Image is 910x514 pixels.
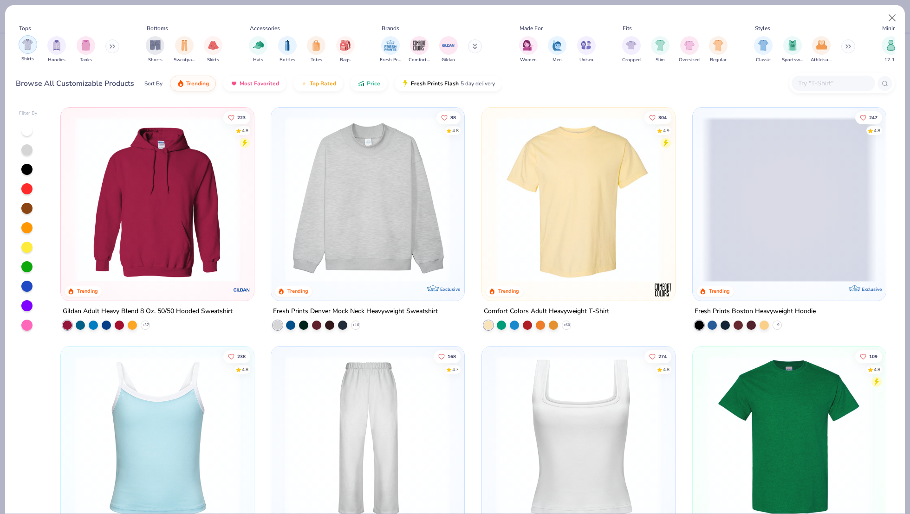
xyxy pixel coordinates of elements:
[409,36,430,64] div: filter for Comfort Colors
[351,76,387,91] button: Price
[279,57,295,64] span: Bottles
[663,366,669,373] div: 4.8
[787,40,798,51] img: Sportswear Image
[520,24,543,32] div: Made For
[782,57,803,64] span: Sportswear
[862,286,882,292] span: Exclusive
[622,36,641,64] button: filter button
[19,35,37,63] div: filter for Shirts
[148,57,162,64] span: Shorts
[242,366,248,373] div: 4.8
[144,79,162,88] div: Sort By
[453,127,459,134] div: 4.8
[380,36,401,64] div: filter for Fresh Prints
[204,36,222,64] div: filter for Skirts
[77,36,95,64] div: filter for Tanks
[336,36,355,64] div: filter for Bags
[563,322,570,328] span: + 60
[146,36,164,64] button: filter button
[52,40,62,51] img: Hoodies Image
[548,36,566,64] button: filter button
[654,281,672,299] img: Comfort Colors logo
[253,40,264,51] img: Hats Image
[402,80,409,87] img: flash.gif
[755,24,770,32] div: Styles
[367,80,380,87] span: Price
[775,322,780,328] span: + 9
[869,115,877,120] span: 247
[273,306,438,317] div: Fresh Prints Denver Mock Neck Heavyweight Sweatshirt
[63,306,233,317] div: Gildan Adult Heavy Blend 8 Oz. 50/50 Hooded Sweatshirt
[655,40,665,51] img: Slim Image
[644,350,671,363] button: Like
[656,57,665,64] span: Slim
[48,57,65,64] span: Hoodies
[622,57,641,64] span: Cropped
[658,115,667,120] span: 304
[47,36,66,64] div: filter for Hoodies
[855,111,882,124] button: Like
[237,354,246,359] span: 238
[439,36,458,64] button: filter button
[577,36,596,64] div: filter for Unisex
[695,306,816,317] div: Fresh Prints Boston Heavyweight Hoodie
[581,40,591,51] img: Unisex Image
[519,36,538,64] button: filter button
[548,36,566,64] div: filter for Men
[336,36,355,64] button: filter button
[278,36,297,64] button: filter button
[311,40,321,51] img: Totes Image
[626,40,637,51] img: Cropped Image
[19,36,37,64] button: filter button
[882,36,900,64] div: filter for 12-17
[280,117,455,282] img: f5d85501-0dbb-4ee4-b115-c08fa3845d83
[77,36,95,64] button: filter button
[484,306,609,317] div: Comfort Colors Adult Heavyweight T-Shirt
[249,36,267,64] button: filter button
[174,36,195,64] div: filter for Sweatpants
[577,36,596,64] button: filter button
[882,36,900,64] button: filter button
[884,9,901,27] button: Close
[310,80,336,87] span: Top Rated
[552,57,562,64] span: Men
[380,57,401,64] span: Fresh Prints
[710,57,727,64] span: Regular
[579,57,593,64] span: Unisex
[223,350,250,363] button: Like
[223,111,250,124] button: Like
[622,36,641,64] div: filter for Cropped
[300,80,308,87] img: TopRated.gif
[882,24,908,32] div: Minimums
[22,39,33,50] img: Shirts Image
[207,57,219,64] span: Skirts
[412,39,426,52] img: Comfort Colors Image
[352,322,359,328] span: + 10
[230,80,238,87] img: most_fav.gif
[453,366,459,373] div: 4.7
[311,57,322,64] span: Totes
[186,80,209,87] span: Trending
[855,350,882,363] button: Like
[756,57,771,64] span: Classic
[442,39,455,52] img: Gildan Image
[253,57,263,64] span: Hats
[70,117,245,282] img: 01756b78-01f6-4cc6-8d8a-3c30c1a0c8ac
[520,57,537,64] span: Women
[884,57,897,64] span: 12-17
[709,36,728,64] div: filter for Regular
[679,36,700,64] button: filter button
[383,39,397,52] img: Fresh Prints Image
[816,40,827,51] img: Athleisure Image
[307,36,325,64] button: filter button
[232,281,251,299] img: Gildan logo
[523,40,533,51] img: Women Image
[439,36,458,64] div: filter for Gildan
[869,354,877,359] span: 109
[81,40,91,51] img: Tanks Image
[240,80,279,87] span: Most Favorited
[713,40,724,51] img: Regular Image
[754,36,773,64] button: filter button
[80,57,92,64] span: Tanks
[519,36,538,64] div: filter for Women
